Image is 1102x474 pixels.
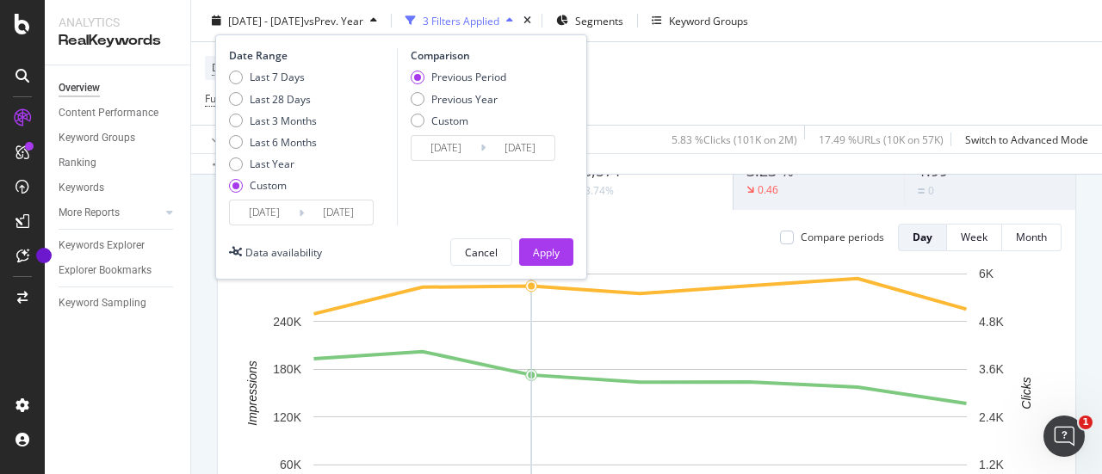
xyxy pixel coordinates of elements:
div: 5.83 % Clicks ( 101K on 2M ) [672,132,797,146]
iframe: Intercom live chat [1043,416,1085,457]
button: Month [1002,224,1062,251]
a: Keyword Sampling [59,294,178,312]
div: Previous Year [431,91,498,106]
text: 1.2K [979,458,1004,471]
div: Keywords [59,179,104,197]
div: Week [961,230,987,244]
div: Previous Period [411,70,506,84]
div: Last Year [229,157,317,171]
div: Last 6 Months [250,135,317,150]
span: Segments [575,13,623,28]
div: Keyword Groups [669,13,748,28]
div: times [520,12,535,29]
a: More Reports [59,204,161,222]
div: Last 3 Months [229,113,317,127]
text: 180K [273,362,301,376]
button: Day [898,224,947,251]
text: 60K [280,458,302,471]
a: Ranking [59,154,178,172]
button: Apply [519,238,573,266]
text: 120K [273,410,301,424]
div: Day [913,230,932,244]
div: Data availability [245,244,322,259]
span: [DATE] - [DATE] [228,13,304,28]
span: Device [212,60,245,75]
div: Custom [250,178,287,193]
div: Custom [411,113,506,127]
button: 3 Filters Applied [399,7,520,34]
button: Keyword Groups [645,7,755,34]
div: Switch to Advanced Mode [965,132,1088,146]
span: 1.99 [918,160,948,181]
text: 240K [273,315,301,329]
div: Tooltip anchor [36,248,52,263]
div: 3 Filters Applied [423,13,499,28]
div: 0 [928,183,934,198]
div: Compare periods [801,230,884,244]
div: RealKeywords [59,31,176,51]
text: Impressions [245,360,259,425]
div: Apply [533,244,560,259]
text: 2.4K [979,410,1004,424]
text: 300K [273,267,301,280]
span: vs Prev. Year [304,13,363,28]
input: End Date [304,200,373,225]
img: Equal [918,188,925,194]
div: Previous Year [411,91,506,106]
div: Keywords Explorer [59,237,145,255]
div: Custom [229,178,317,193]
text: 3.6K [979,362,1004,376]
a: Overview [59,79,178,97]
button: [DATE] - [DATE]vsPrev. Year [205,7,384,34]
div: Last 28 Days [250,91,311,106]
div: Last 3 Months [250,113,317,127]
div: Content Performance [59,104,158,122]
div: Last Year [250,157,294,171]
div: Keyword Groups [59,129,135,147]
div: 17.49 % URLs ( 10K on 57K ) [819,132,944,146]
div: More Reports [59,204,120,222]
div: Comparison [411,48,560,63]
div: 3.74% [585,183,614,198]
a: Keywords [59,179,178,197]
div: Overview [59,79,100,97]
div: Month [1016,230,1047,244]
div: Last 7 Days [250,70,305,84]
a: Keywords Explorer [59,237,178,255]
span: 38,571 [574,160,622,181]
div: 0.46 [758,182,778,197]
div: Analytics [59,14,176,31]
button: Week [947,224,1002,251]
div: Cancel [465,244,498,259]
text: Clicks [1019,377,1033,409]
div: Date Range [229,48,393,63]
button: Switch to Advanced Mode [958,126,1088,153]
a: Keyword Groups [59,129,178,147]
div: Keyword Sampling [59,294,146,312]
div: Explorer Bookmarks [59,262,152,280]
input: End Date [486,136,554,160]
button: Segments [549,7,630,34]
div: Custom [431,113,468,127]
input: Start Date [230,200,299,225]
a: Content Performance [59,104,178,122]
span: Full URL [205,91,243,106]
div: Last 7 Days [229,70,317,84]
input: Start Date [412,136,480,160]
span: 1 [1079,416,1093,429]
div: Previous Period [431,70,506,84]
div: Ranking [59,154,96,172]
div: Last 28 Days [229,91,317,106]
text: 6K [979,267,994,280]
div: Last 6 Months [229,135,317,150]
button: Apply [205,126,255,153]
text: 4.8K [979,315,1004,329]
a: Explorer Bookmarks [59,262,178,280]
button: Cancel [450,238,512,266]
